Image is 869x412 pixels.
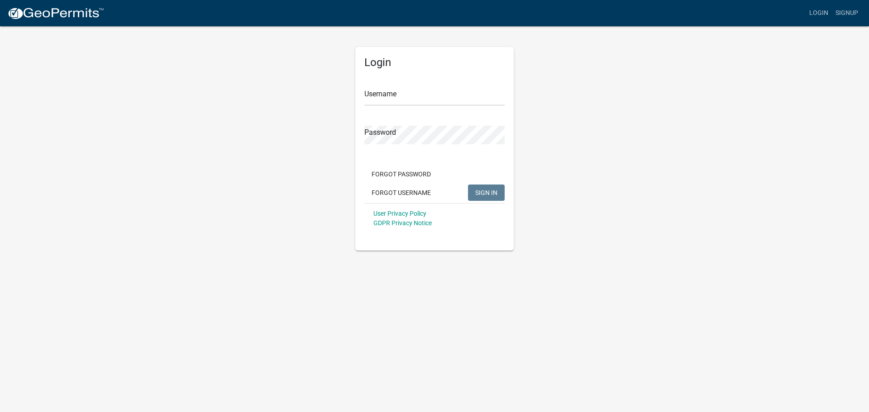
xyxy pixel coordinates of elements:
a: User Privacy Policy [373,210,426,217]
h5: Login [364,56,505,69]
span: SIGN IN [475,189,497,196]
button: SIGN IN [468,185,505,201]
a: Signup [832,5,862,22]
button: Forgot Password [364,166,438,182]
a: GDPR Privacy Notice [373,219,432,227]
button: Forgot Username [364,185,438,201]
a: Login [806,5,832,22]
